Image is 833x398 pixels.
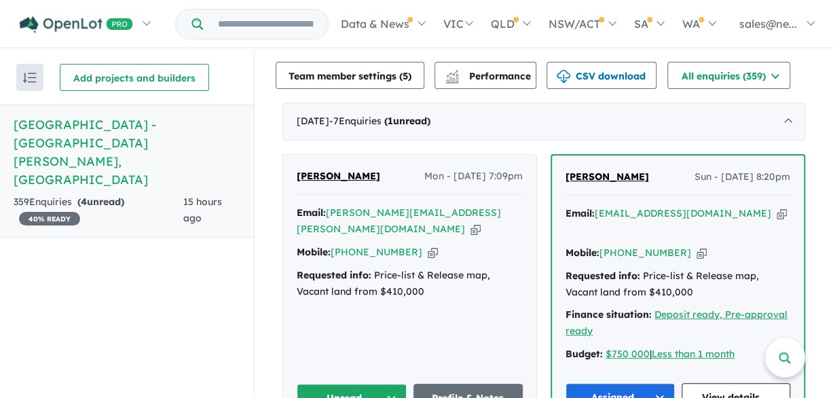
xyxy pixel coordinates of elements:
[566,170,649,183] span: [PERSON_NAME]
[434,62,536,89] button: Performance
[777,206,787,221] button: Copy
[14,115,240,189] h5: [GEOGRAPHIC_DATA] - [GEOGRAPHIC_DATA][PERSON_NAME] , [GEOGRAPHIC_DATA]
[183,196,222,224] span: 15 hours ago
[297,206,501,235] a: [PERSON_NAME][EMAIL_ADDRESS][PERSON_NAME][DOMAIN_NAME]
[424,168,523,185] span: Mon - [DATE] 7:09pm
[697,246,707,260] button: Copy
[60,64,209,91] button: Add projects and builders
[446,70,458,77] img: line-chart.svg
[331,246,422,258] a: [PHONE_NUMBER]
[403,70,408,82] span: 5
[14,194,183,227] div: 359 Enquir ies
[547,62,656,89] button: CSV download
[297,168,380,185] a: [PERSON_NAME]
[599,247,691,259] a: [PHONE_NUMBER]
[276,62,424,89] button: Team member settings (5)
[667,62,790,89] button: All enquiries (359)
[77,196,124,208] strong: ( unread)
[297,268,523,300] div: Price-list & Release map, Vacant land from $410,000
[20,16,133,33] img: Openlot PRO Logo White
[445,74,459,83] img: bar-chart.svg
[206,10,325,39] input: Try estate name, suburb, builder or developer
[652,348,735,360] a: Less than 1 month
[297,206,326,219] strong: Email:
[566,207,595,219] strong: Email:
[388,115,393,127] span: 1
[566,169,649,185] a: [PERSON_NAME]
[384,115,430,127] strong: ( unread)
[566,268,790,301] div: Price-list & Release map, Vacant land from $410,000
[557,70,570,84] img: download icon
[19,212,80,225] span: 40 % READY
[447,70,531,82] span: Performance
[566,247,599,259] strong: Mobile:
[470,222,481,236] button: Copy
[566,270,640,282] strong: Requested info:
[329,115,430,127] span: - 7 Enquir ies
[23,73,37,83] img: sort.svg
[566,346,790,363] div: |
[695,169,790,185] span: Sun - [DATE] 8:20pm
[297,269,371,281] strong: Requested info:
[566,348,603,360] strong: Budget:
[81,196,87,208] span: 4
[739,17,797,31] span: sales@ne...
[566,308,652,321] strong: Finance situation:
[297,170,380,182] span: [PERSON_NAME]
[566,308,788,337] a: Deposit ready, Pre-approval ready
[606,348,650,360] a: $750 000
[297,246,331,258] strong: Mobile:
[282,103,805,141] div: [DATE]
[595,207,771,219] a: [EMAIL_ADDRESS][DOMAIN_NAME]
[428,245,438,259] button: Copy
